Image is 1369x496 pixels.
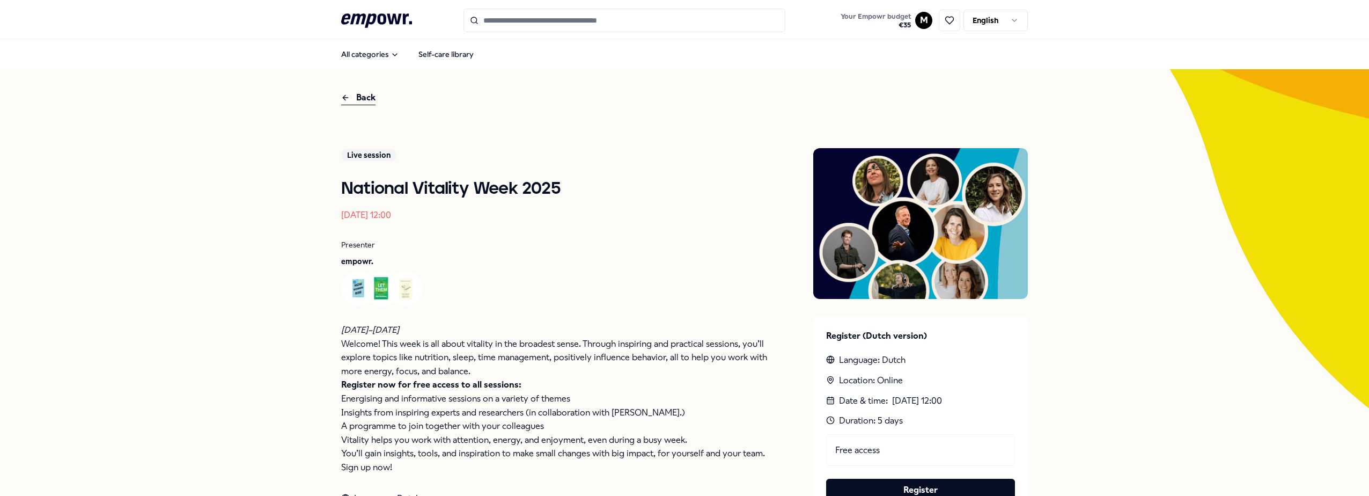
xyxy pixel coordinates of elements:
[341,406,770,420] p: Insights from inspiring experts and researchers (in collaboration with [PERSON_NAME].)
[841,21,911,30] span: € 35
[333,43,482,65] nav: Main
[341,419,770,433] p: A programme to join together with your colleagues
[463,9,785,32] input: Search for products, categories or subcategories
[343,273,374,304] img: Avatar
[341,447,770,461] p: You’ll gain insights, tools, and inspiration to make small changes with big impact, for yourself ...
[826,374,1015,388] div: Location: Online
[341,433,770,447] p: Vitality helps you work with attention, energy, and enjoyment, even during a busy week.
[838,10,913,32] button: Your Empowr budget€35
[366,273,398,304] img: Avatar
[341,337,770,378] p: Welcome! This week is all about vitality in the broadest sense. Through inspiring and practical s...
[341,239,770,251] p: Presenter
[341,91,376,105] div: Back
[813,148,1028,299] img: Presenter image
[836,9,915,32] a: Your Empowr budget€35
[915,12,932,29] button: M
[341,325,399,335] em: [DATE]–[DATE]
[341,178,770,200] h1: National Vitality Week 2025
[841,12,911,21] span: Your Empowr budget
[826,353,1015,367] div: Language: Dutch
[341,461,770,475] p: Sign up now!
[341,256,770,267] p: empowr.
[826,434,1015,466] div: Free access
[341,149,396,161] div: Live session
[390,273,421,304] img: Avatar
[341,380,521,390] strong: Register now for free access to all sessions:
[333,43,408,65] button: All categories
[826,329,1015,343] p: Register (Dutch version)
[341,392,770,406] p: Energising and informative sessions on a variety of themes
[892,394,942,408] time: [DATE] 12:00
[341,210,391,220] time: [DATE] 12:00
[410,43,482,65] a: Self-care library
[826,394,1015,408] div: Date & time :
[826,414,1015,428] div: Duration: 5 days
